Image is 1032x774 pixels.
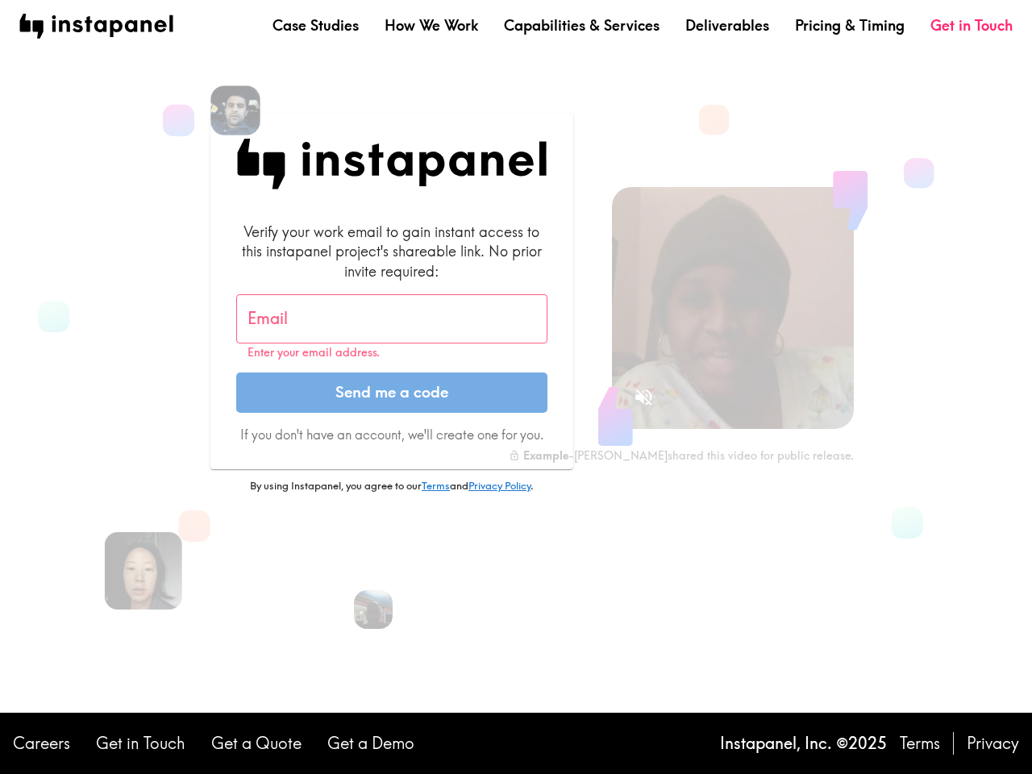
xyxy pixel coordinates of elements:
[236,222,547,281] div: Verify your work email to gain instant access to this instapanel project's shareable link. No pri...
[967,732,1019,755] a: Privacy
[13,732,70,755] a: Careers
[720,732,887,755] p: Instapanel, Inc. © 2025
[795,15,905,35] a: Pricing & Timing
[236,372,547,413] button: Send me a code
[19,14,173,39] img: instapanel
[327,732,414,755] a: Get a Demo
[210,479,573,493] p: By using Instapanel, you agree to our and .
[930,15,1013,35] a: Get in Touch
[96,732,185,755] a: Get in Touch
[468,479,531,492] a: Privacy Policy
[273,15,359,35] a: Case Studies
[210,85,260,135] img: Ronak
[236,139,547,189] img: Instapanel
[422,479,450,492] a: Terms
[105,532,182,610] img: Rennie
[211,732,302,755] a: Get a Quote
[236,426,547,443] p: If you don't have an account, we'll create one for you.
[900,732,940,755] a: Terms
[523,448,568,463] b: Example
[354,590,393,629] img: Ari
[385,15,478,35] a: How We Work
[685,15,769,35] a: Deliverables
[626,380,661,414] button: Sound is off
[248,346,536,360] p: Enter your email address.
[504,15,660,35] a: Capabilities & Services
[509,448,854,463] div: - [PERSON_NAME] shared this video for public release.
